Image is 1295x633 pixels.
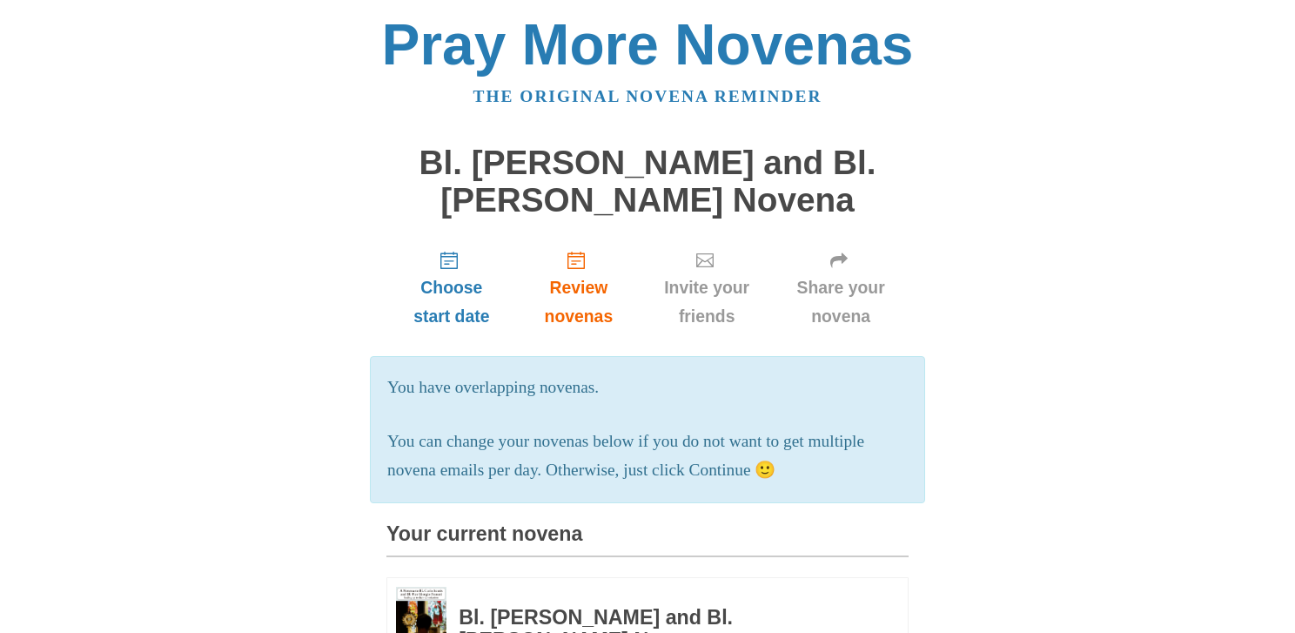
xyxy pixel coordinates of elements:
h1: Bl. [PERSON_NAME] and Bl. [PERSON_NAME] Novena [386,145,909,219]
span: Review novenas [534,273,623,331]
a: The original novena reminder [473,87,822,105]
a: Choose start date [386,236,517,340]
span: Share your novena [790,273,891,331]
h3: Your current novena [386,523,909,557]
a: Invite your friends [641,236,773,340]
a: Review novenas [517,236,641,340]
span: Invite your friends [658,273,755,331]
p: You can change your novenas below if you do not want to get multiple novena emails per day. Other... [387,428,908,485]
span: Choose start date [404,273,500,331]
a: Share your novena [773,236,909,340]
p: You have overlapping novenas. [387,374,908,402]
a: Pray More Novenas [382,12,914,77]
